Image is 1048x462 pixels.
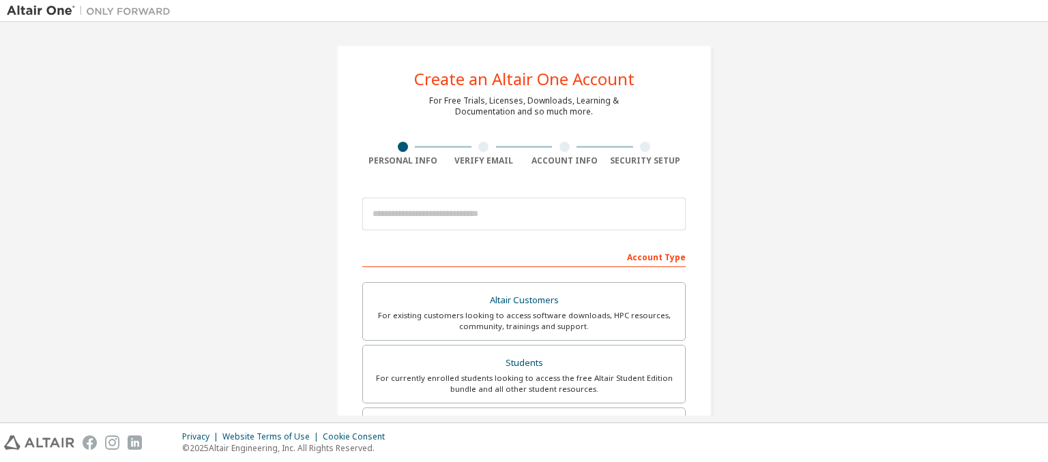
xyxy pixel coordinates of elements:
img: linkedin.svg [128,435,142,450]
img: Altair One [7,4,177,18]
div: Cookie Consent [323,431,393,442]
div: Personal Info [362,155,443,166]
div: Students [371,354,677,373]
img: instagram.svg [105,435,119,450]
div: Altair Customers [371,291,677,310]
div: Verify Email [443,155,525,166]
div: Account Type [362,245,686,267]
img: facebook.svg [83,435,97,450]
div: For Free Trials, Licenses, Downloads, Learning & Documentation and so much more. [429,95,619,117]
div: Security Setup [605,155,686,166]
div: Create an Altair One Account [414,71,635,87]
p: © 2025 Altair Engineering, Inc. All Rights Reserved. [182,442,393,454]
div: Website Terms of Use [222,431,323,442]
div: Privacy [182,431,222,442]
div: Account Info [524,155,605,166]
img: altair_logo.svg [4,435,74,450]
div: For currently enrolled students looking to access the free Altair Student Edition bundle and all ... [371,373,677,395]
div: For existing customers looking to access software downloads, HPC resources, community, trainings ... [371,310,677,332]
